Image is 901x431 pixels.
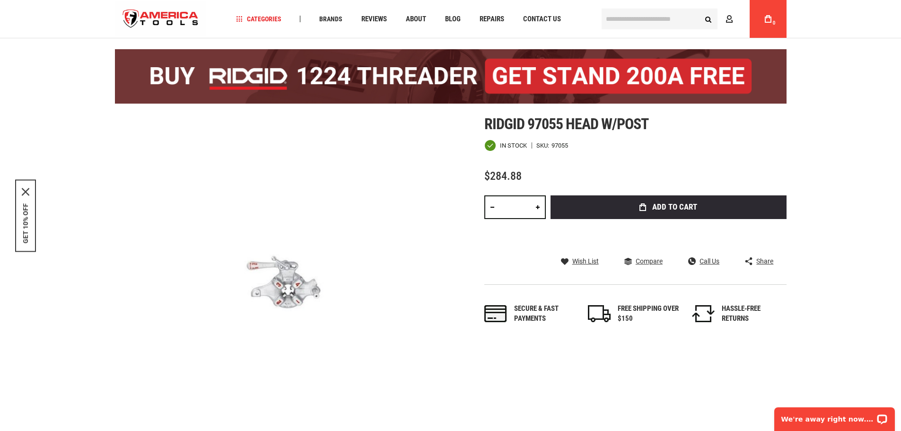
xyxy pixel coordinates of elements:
a: Brands [315,13,347,26]
div: FREE SHIPPING OVER $150 [618,304,679,324]
iframe: LiveChat chat widget [768,401,901,431]
button: Add to Cart [551,195,787,219]
svg: close icon [22,188,29,195]
img: returns [692,305,715,322]
div: 97055 [551,142,568,149]
div: HASSLE-FREE RETURNS [722,304,783,324]
span: Blog [445,16,461,23]
button: GET 10% OFF [22,203,29,243]
span: Share [756,258,773,264]
a: About [402,13,430,26]
img: payments [484,305,507,322]
img: America Tools [115,1,207,37]
span: In stock [500,142,527,149]
iframe: Secure express checkout frame [549,222,788,249]
span: Contact Us [523,16,561,23]
span: Wish List [572,258,599,264]
span: Compare [636,258,663,264]
button: Close [22,188,29,195]
img: BOGO: Buy the RIDGID® 1224 Threader (26092), get the 92467 200A Stand FREE! [115,49,787,104]
span: Call Us [700,258,719,264]
strong: SKU [536,142,551,149]
span: Repairs [480,16,504,23]
a: store logo [115,1,207,37]
span: Reviews [361,16,387,23]
div: Availability [484,140,527,151]
span: Brands [319,16,342,22]
button: Search [700,10,717,28]
a: Call Us [688,257,719,265]
a: Reviews [357,13,391,26]
a: Contact Us [519,13,565,26]
span: Ridgid 97055 head w/post [484,115,649,133]
span: $284.88 [484,169,522,183]
img: shipping [588,305,611,322]
span: About [406,16,426,23]
a: Categories [232,13,286,26]
a: Wish List [561,257,599,265]
div: Secure & fast payments [514,304,576,324]
span: Add to Cart [652,203,697,211]
span: 0 [773,20,776,26]
a: Compare [624,257,663,265]
a: Blog [441,13,465,26]
a: Repairs [475,13,508,26]
span: Categories [236,16,281,22]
